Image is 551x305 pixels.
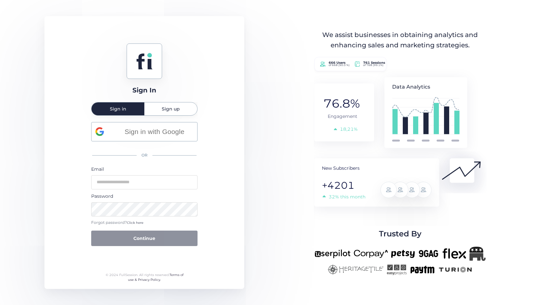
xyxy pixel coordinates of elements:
span: Click here [127,221,143,225]
img: flex-new.png [442,247,466,261]
tspan: +4201 [322,179,354,191]
img: corpay-new.png [354,247,388,261]
tspan: 32% this month [329,194,365,200]
div: Email [91,166,198,173]
span: Trusted By [379,228,421,240]
span: Sign in with Google [116,126,193,137]
img: turion-new.png [438,264,473,275]
div: © 2024 FullSession. All rights reserved. [103,272,186,282]
div: Sign In [132,85,156,95]
div: OR [91,148,198,162]
tspan: New Subscribers [322,165,360,171]
div: We assist businesses in obtaining analytics and enhancing sales and marketing strategies. [315,30,485,50]
tspan: of 668 (90.0 %) [329,64,350,67]
a: Terms of use & Privacy Policy. [128,273,183,282]
img: paytm-new.png [410,264,435,275]
img: userpilot-new.png [314,247,351,261]
tspan: 761 Sessions [363,61,385,65]
span: Sign up [162,107,180,111]
img: 9gag-new.png [418,247,439,261]
tspan: 76.8% [324,96,360,110]
tspan: 18,21% [340,126,358,132]
tspan: Data Analytics [392,84,430,90]
tspan: 666 Users [329,61,346,65]
button: Continue [91,231,198,246]
img: heritagetile-new.png [327,264,383,275]
tspan: Engagement [328,113,357,119]
div: Password [91,193,198,200]
span: Sign in [110,107,126,111]
tspan: of 768 (99.1%) [363,64,383,67]
div: Forgot password? [91,220,198,226]
img: easyprojects-new.png [387,264,407,275]
img: Republicanlogo-bw.png [469,247,486,261]
img: petsy-new.png [391,247,415,261]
